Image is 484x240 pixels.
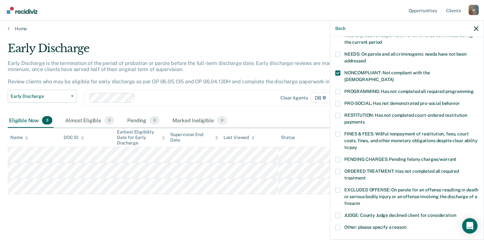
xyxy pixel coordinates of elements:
[469,5,479,15] div: H
[11,94,68,99] span: Early Discharge
[224,135,255,140] div: Last Viewed
[344,51,467,63] span: NEEDS: On parole and all criminogenic needs have not been addressed
[344,157,456,162] span: PENDING CHARGES: Pending felony charges/warrant
[344,225,407,230] span: Other: please specify a reason
[126,114,161,128] div: Pending
[344,213,456,218] span: JUDGE: County Judge declined client for consideration
[64,135,84,140] div: DOC ID
[344,131,478,150] span: FINES & FEES: Willful nonpayment of restitution, fees, court costs, fines, and other monetary obl...
[469,5,479,15] button: Profile dropdown button
[42,116,52,125] span: 3
[335,26,346,31] button: Back
[64,114,116,128] div: Almost Eligible
[8,60,353,85] p: Early Discharge is the termination of the period of probation or parole before the full-term disc...
[7,7,38,14] img: Recidiviz
[217,116,227,125] span: 0
[344,169,459,180] span: ORDERED TREATMENT: Has not completed all required treatment
[150,116,160,125] span: 0
[344,89,474,94] span: PROGRAMMING: Has not completed all required programming
[344,187,478,206] span: EXCLUDED OFFENSE: On parole for an offense resulting in death or serious bodily injury or an offe...
[344,101,460,106] span: PRO-SOCIAL: Has not demonstrated pro-social behavior
[8,114,54,128] div: Eligible Now
[170,132,218,143] div: Supervision End Date
[117,129,165,145] div: Earliest Eligibility Date for Early Discharge
[344,70,430,82] span: NONCOMPLIANT: Not compliant with the [DEMOGRAPHIC_DATA]
[10,135,28,140] div: Name
[344,113,467,125] span: RESTITUTION: Has not completed court-ordered restitution payments
[104,116,114,125] span: 0
[8,26,476,32] a: Home
[281,135,295,140] div: Status
[8,42,371,60] div: Early Discharge
[311,93,331,103] span: D8
[171,114,228,128] div: Marked Ineligible
[280,95,308,101] div: Clear agents
[462,218,478,234] div: Open Intercom Messenger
